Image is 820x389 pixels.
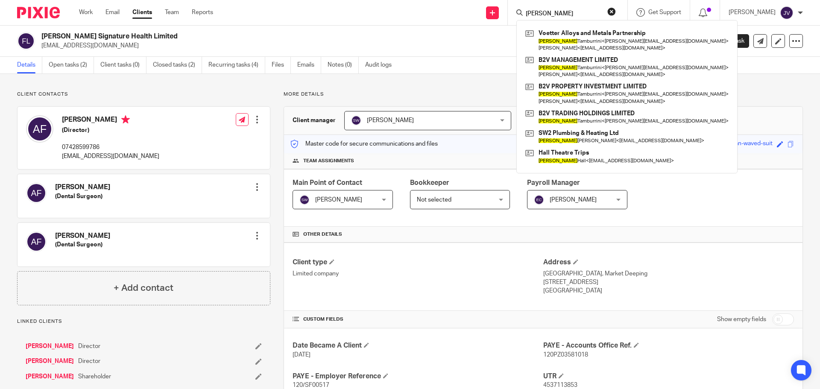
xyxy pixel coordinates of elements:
h4: PAYE - Employer Reference [293,372,543,381]
h2: [PERSON_NAME] Signature Health Limited [41,32,558,41]
a: Clients [132,8,152,17]
a: [PERSON_NAME] [26,357,74,366]
p: More details [284,91,803,98]
a: Team [165,8,179,17]
span: 120PZ03581018 [543,352,588,358]
a: Audit logs [365,57,398,73]
h3: Client manager [293,116,336,125]
span: Other details [303,231,342,238]
a: Files [272,57,291,73]
p: [GEOGRAPHIC_DATA], Market Deeping [543,269,794,278]
a: Details [17,57,42,73]
img: svg%3E [26,231,47,252]
a: Closed tasks (2) [153,57,202,73]
button: Clear [607,7,616,16]
a: [PERSON_NAME] [26,342,74,351]
h4: Client type [293,258,543,267]
h5: (Dental Surgeon) [55,240,110,249]
img: svg%3E [17,32,35,50]
p: Linked clients [17,318,270,325]
p: [STREET_ADDRESS] [543,278,794,287]
img: svg%3E [534,195,544,205]
span: 4537113853 [543,382,577,388]
h4: PAYE - Accounts Office Ref. [543,341,794,350]
p: [PERSON_NAME] [729,8,776,17]
span: Bookkeeper [410,179,449,186]
p: Limited company [293,269,543,278]
a: Reports [192,8,213,17]
h4: Date Became A Client [293,341,543,350]
p: [EMAIL_ADDRESS][DOMAIN_NAME] [41,41,687,50]
a: [PERSON_NAME] [26,372,74,381]
span: Payroll Manager [527,179,580,186]
span: Main Point of Contact [293,179,362,186]
a: Open tasks (2) [49,57,94,73]
label: Show empty fields [717,315,766,324]
span: Team assignments [303,158,354,164]
span: Not selected [417,197,451,203]
input: Search [525,10,602,18]
p: Client contacts [17,91,270,98]
img: svg%3E [780,6,794,20]
span: [DATE] [293,352,310,358]
a: Email [105,8,120,17]
span: Director [78,342,100,351]
a: Client tasks (0) [100,57,146,73]
span: [PERSON_NAME] [315,197,362,203]
h4: UTR [543,372,794,381]
h4: [PERSON_NAME] [55,231,110,240]
span: [PERSON_NAME] [550,197,597,203]
p: [EMAIL_ADDRESS][DOMAIN_NAME] [62,152,159,161]
img: svg%3E [299,195,310,205]
a: Work [79,8,93,17]
span: [PERSON_NAME] [367,117,414,123]
img: svg%3E [351,115,361,126]
span: Get Support [648,9,681,15]
img: svg%3E [26,183,47,203]
h4: [PERSON_NAME] [62,115,159,126]
h4: + Add contact [114,281,173,295]
p: [GEOGRAPHIC_DATA] [543,287,794,295]
span: Director [78,357,100,366]
h4: [PERSON_NAME] [55,183,110,192]
h5: (Director) [62,126,159,135]
img: Pixie [17,7,60,18]
img: svg%3E [26,115,53,143]
a: Notes (0) [328,57,359,73]
h4: CUSTOM FIELDS [293,316,543,323]
i: Primary [121,115,130,124]
a: Recurring tasks (4) [208,57,265,73]
span: 120/SF00517 [293,382,329,388]
div: furry-cerulean-waved-suit [703,139,773,149]
p: 07428599786 [62,143,159,152]
p: Master code for secure communications and files [290,140,438,148]
a: Emails [297,57,321,73]
h4: Address [543,258,794,267]
h5: (Dental Surgeon) [55,192,110,201]
span: Shareholder [78,372,111,381]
